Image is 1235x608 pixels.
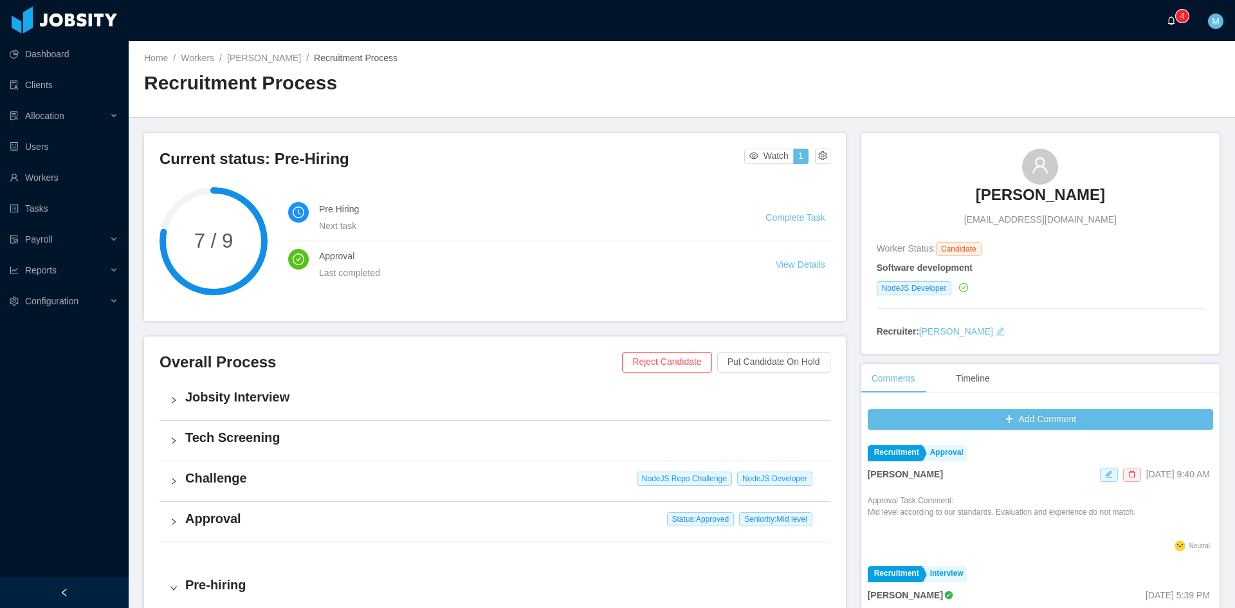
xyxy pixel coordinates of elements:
button: Reject Candidate [622,352,711,373]
a: Interview [924,566,967,582]
strong: Software development [877,263,973,273]
h3: Current status: Pre-Hiring [160,149,744,169]
i: icon: setting [10,297,19,306]
h3: Overall Process [160,352,622,373]
a: Home [144,53,168,63]
div: Next task [319,219,735,233]
button: icon: setting [815,149,830,164]
div: icon: rightPre-hiring [160,568,830,608]
button: Put Candidate On Hold [717,352,830,373]
p: 4 [1180,10,1185,23]
span: Neutral [1189,542,1210,549]
a: View Details [776,259,825,270]
span: [DATE] 9:40 AM [1146,469,1210,479]
a: icon: profileTasks [10,196,118,221]
span: NodeJS Developer [737,472,812,486]
div: Approval Task Comment: [868,495,1136,537]
a: icon: robotUsers [10,134,118,160]
div: Comments [861,364,926,393]
span: Seniority: Mid level [739,512,812,526]
span: Reports [25,265,57,275]
span: / [173,53,176,63]
a: Recruitment [868,566,922,582]
span: [EMAIL_ADDRESS][DOMAIN_NAME] [964,213,1117,226]
span: Recruitment Process [314,53,398,63]
span: Payroll [25,234,53,244]
div: icon: rightApproval [160,502,830,542]
i: icon: line-chart [10,266,19,275]
i: icon: edit [996,327,1005,336]
sup: 4 [1176,10,1189,23]
div: Last completed [319,266,745,280]
i: icon: user [1031,156,1049,174]
h3: [PERSON_NAME] [976,185,1105,205]
h4: Approval [185,510,820,528]
i: icon: right [170,396,178,404]
strong: Recruiter: [877,326,919,336]
strong: [PERSON_NAME] [868,469,943,479]
h2: Recruitment Process [144,70,682,97]
button: 1 [793,149,809,164]
strong: [PERSON_NAME] [868,590,943,600]
i: icon: clock-circle [293,207,304,218]
a: Approval [924,445,967,461]
span: [DATE] 5:39 PM [1146,590,1210,600]
h4: Pre-hiring [185,576,820,594]
span: NodeJS Developer [877,281,952,295]
span: Allocation [25,111,64,121]
i: icon: right [170,584,178,592]
i: icon: file-protect [10,235,19,244]
div: icon: rightJobsity Interview [160,380,830,420]
span: Configuration [25,296,78,306]
a: icon: check-circle [956,282,968,293]
i: icon: check-circle [293,253,304,265]
button: icon: plusAdd Comment [868,409,1213,430]
i: icon: solution [10,111,19,120]
div: icon: rightTech Screening [160,421,830,461]
h4: Pre Hiring [319,202,735,216]
a: [PERSON_NAME] [919,326,993,336]
h4: Tech Screening [185,428,820,447]
span: Status: Approved [667,512,735,526]
h4: Challenge [185,469,820,487]
span: Worker Status: [877,243,936,253]
span: M [1212,14,1220,29]
span: 7 / 9 [160,231,268,251]
i: icon: edit [1105,470,1113,478]
div: Timeline [946,364,1000,393]
i: icon: right [170,518,178,526]
a: icon: auditClients [10,72,118,98]
div: icon: rightChallenge [160,461,830,501]
a: [PERSON_NAME] [227,53,301,63]
span: NodeJS Repo Challenge [637,472,732,486]
h4: Approval [319,249,745,263]
span: Candidate [936,242,982,256]
a: [PERSON_NAME] [976,185,1105,213]
a: Recruitment [868,445,922,461]
i: icon: right [170,477,178,485]
button: icon: eyeWatch [744,149,794,164]
span: / [306,53,309,63]
i: icon: bell [1167,16,1176,25]
i: icon: check-circle [959,283,968,292]
span: / [219,53,222,63]
a: Complete Task [765,212,825,223]
i: icon: delete [1128,470,1136,478]
h4: Jobsity Interview [185,388,820,406]
a: icon: pie-chartDashboard [10,41,118,67]
p: Mid level according to our standards. Evaluation and experience do not match. [868,506,1136,518]
i: icon: right [170,437,178,445]
a: icon: userWorkers [10,165,118,190]
a: Workers [181,53,214,63]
